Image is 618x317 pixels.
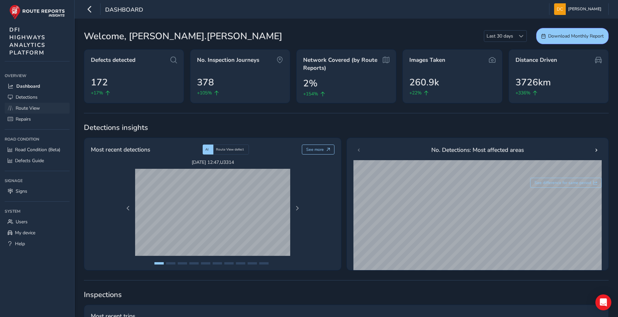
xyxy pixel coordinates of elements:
span: Inspections [84,290,609,300]
span: Distance Driven [515,56,557,64]
a: Signs [5,186,70,197]
a: Detections [5,92,70,103]
button: Page 9 [248,262,257,264]
button: Next Page [293,204,302,213]
span: Welcome, [PERSON_NAME].[PERSON_NAME] [84,29,282,43]
img: diamond-layout [554,3,566,15]
span: Detections [16,94,38,100]
button: Page 1 [154,262,164,264]
button: See difference for same period [530,178,602,188]
a: Route View [5,103,70,114]
span: Help [15,241,25,247]
span: Images Taken [409,56,445,64]
span: Users [16,219,28,225]
span: +17% [91,89,103,96]
a: Defects Guide [5,155,70,166]
span: +105% [197,89,212,96]
span: Signs [16,188,27,194]
span: See difference for same period [534,180,591,185]
span: 260.9k [409,75,439,89]
div: Signage [5,176,70,186]
button: Page 8 [236,262,245,264]
span: [DATE] 12:47 , U3314 [135,159,290,165]
span: 2% [303,76,317,90]
a: Users [5,216,70,227]
span: Last 30 days [484,31,515,42]
a: Help [5,238,70,249]
button: Page 2 [166,262,175,264]
span: See more [306,147,324,152]
span: AI [205,147,209,152]
span: Repairs [16,116,31,122]
button: Page 6 [213,262,222,264]
div: Open Intercom Messenger [595,294,611,310]
span: Network Covered (by Route Reports) [303,56,381,72]
span: Defects Guide [15,158,44,164]
a: Dashboard [5,81,70,92]
div: AI [203,145,213,155]
span: Route View defect [216,147,244,152]
a: Road Condition (Beta) [5,144,70,155]
button: Previous Page [123,204,133,213]
span: Dashboard [16,83,40,89]
span: Road Condition (Beta) [15,147,60,153]
button: Page 3 [178,262,187,264]
span: [PERSON_NAME] [568,3,601,15]
span: +22% [409,89,422,96]
span: My device [15,230,35,236]
button: Page 7 [224,262,234,264]
span: Dashboard [105,6,143,15]
span: 378 [197,75,214,89]
span: No. Inspection Journeys [197,56,259,64]
span: 172 [91,75,108,89]
button: Page 5 [201,262,210,264]
span: Most recent detections [91,145,150,154]
a: Repairs [5,114,70,125]
span: Download Monthly Report [548,33,604,39]
span: DFI HIGHWAYS ANALYTICS PLATFORM [9,26,46,56]
div: System [5,206,70,216]
button: Download Monthly Report [536,28,609,44]
button: [PERSON_NAME] [554,3,604,15]
button: See more [302,145,335,155]
div: Route View defect [213,145,249,155]
span: Defects detected [91,56,135,64]
span: No. Detections: Most affected areas [431,146,524,154]
button: Page 10 [259,262,269,264]
span: +154% [303,90,318,97]
div: Road Condition [5,134,70,144]
a: My device [5,227,70,238]
img: rr logo [9,5,65,20]
span: 3726km [515,75,551,89]
span: Route View [16,105,40,111]
span: Detections insights [84,123,609,133]
button: Page 4 [189,262,199,264]
div: Overview [5,71,70,81]
span: +336% [515,89,530,96]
